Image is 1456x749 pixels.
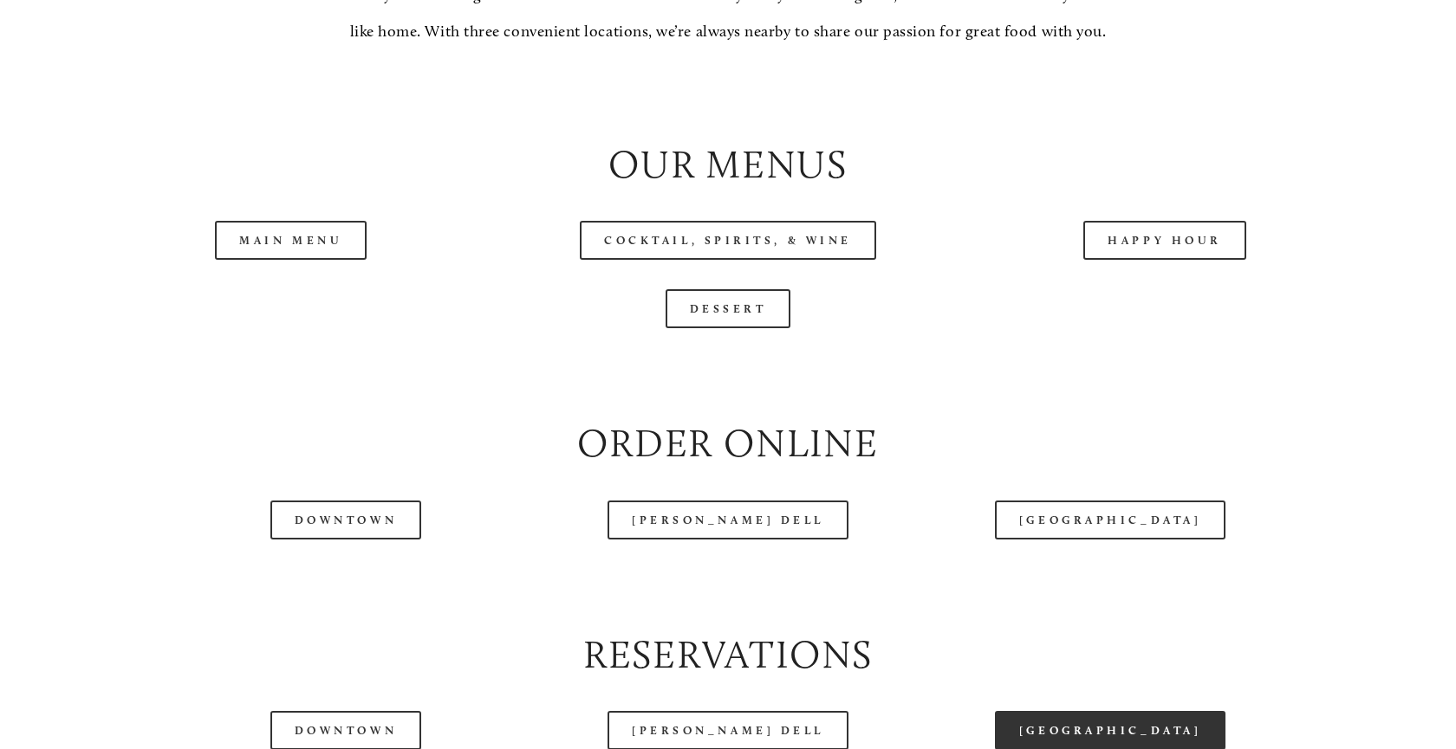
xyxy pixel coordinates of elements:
[666,289,791,328] a: Dessert
[270,500,421,539] a: Downtown
[995,500,1225,539] a: [GEOGRAPHIC_DATA]
[88,416,1368,470] h2: Order Online
[608,500,848,539] a: [PERSON_NAME] Dell
[580,221,876,260] a: Cocktail, Spirits, & Wine
[88,628,1368,681] h2: Reservations
[88,138,1368,191] h2: Our Menus
[1083,221,1246,260] a: Happy Hour
[215,221,367,260] a: Main Menu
